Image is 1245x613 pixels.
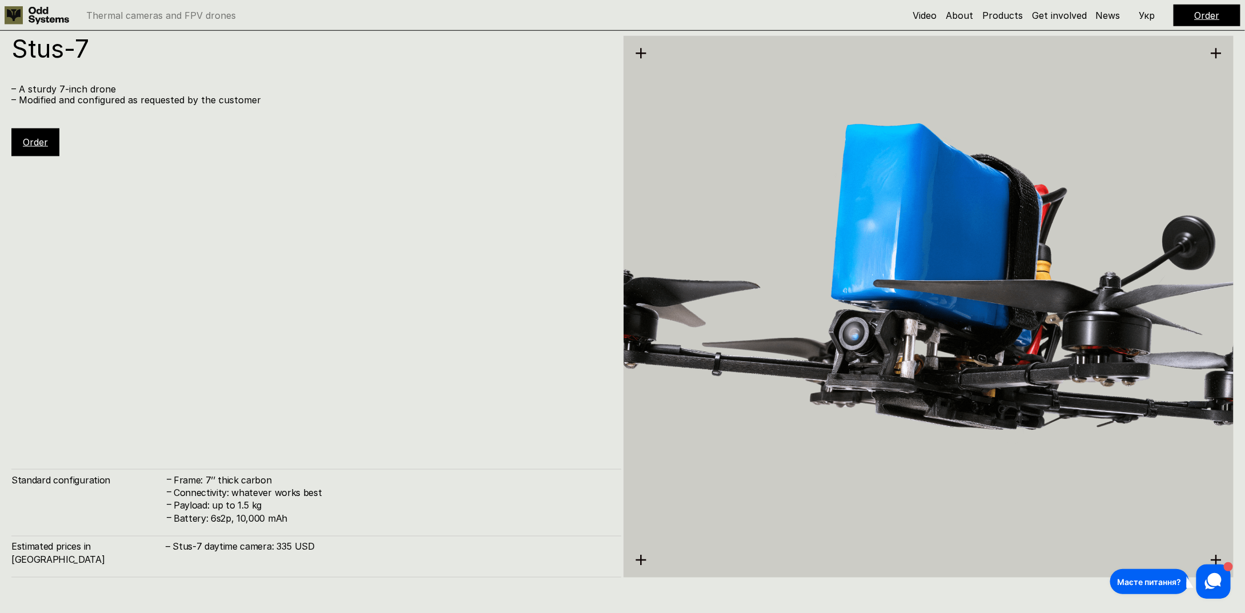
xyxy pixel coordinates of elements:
h4: Payload: up to 1.5 kg [174,499,610,511]
p: – A sturdy 7-inch drone [11,84,610,95]
h4: – Stus-7 daytime camera: 335 USD [166,541,610,553]
h4: Frame: 7’’ thick carbon [174,474,610,486]
a: About [946,10,973,21]
a: Video [913,10,937,21]
h4: – [167,473,171,485]
h4: Battery: 6s2p, 10,000 mAh [174,512,610,525]
p: Укр [1139,11,1155,20]
p: – Modified and configured as requested by the customer [11,95,610,106]
p: Thermal cameras and FPV drones [86,11,236,20]
a: Order [1195,10,1220,21]
h4: – [167,498,171,511]
h4: Estimated prices in [GEOGRAPHIC_DATA] [11,541,166,566]
a: Products [982,10,1023,21]
a: Order [23,136,48,148]
h4: – [167,511,171,524]
h4: Standard configuration [11,474,166,486]
h1: Stus-7 [11,36,610,61]
h4: Connectivity: whatever works best [174,486,610,499]
a: News [1096,10,1120,21]
iframe: HelpCrunch [1107,562,1234,602]
h4: – [167,486,171,498]
a: Get involved [1032,10,1087,21]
